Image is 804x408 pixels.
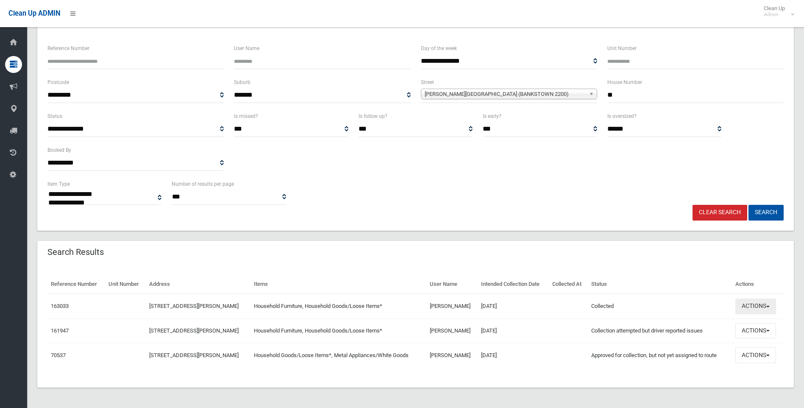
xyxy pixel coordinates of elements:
[735,299,776,314] button: Actions
[478,275,549,294] th: Intended Collection Date
[588,275,732,294] th: Status
[735,323,776,339] button: Actions
[47,44,89,53] label: Reference Number
[588,319,732,343] td: Collection attempted but driver reported issues
[359,112,387,121] label: Is follow up?
[478,343,549,367] td: [DATE]
[172,179,234,189] label: Number of results per page
[607,78,642,87] label: House Number
[607,44,637,53] label: Unit Number
[426,319,478,343] td: [PERSON_NAME]
[735,347,776,363] button: Actions
[234,44,259,53] label: User Name
[37,244,114,260] header: Search Results
[51,303,69,309] a: 163033
[149,303,239,309] a: [STREET_ADDRESS][PERSON_NAME]
[748,205,784,221] button: Search
[421,44,457,53] label: Day of the week
[234,78,250,87] label: Suburb
[8,9,60,17] span: Clean Up ADMIN
[483,112,501,121] label: Is early?
[47,145,71,155] label: Booked By
[47,179,70,189] label: Item Type
[425,89,586,99] span: [PERSON_NAME][GEOGRAPHIC_DATA] (BANKSTOWN 2200)
[47,78,69,87] label: Postcode
[149,327,239,334] a: [STREET_ADDRESS][PERSON_NAME]
[51,327,69,334] a: 161947
[47,112,62,121] label: Status
[421,78,434,87] label: Street
[478,319,549,343] td: [DATE]
[47,275,105,294] th: Reference Number
[759,5,793,18] span: Clean Up
[607,112,637,121] label: Is oversized?
[105,275,146,294] th: Unit Number
[426,294,478,319] td: [PERSON_NAME]
[234,112,258,121] label: Is missed?
[51,352,66,358] a: 70537
[250,294,426,319] td: Household Furniture, Household Goods/Loose Items*
[426,343,478,367] td: [PERSON_NAME]
[146,275,250,294] th: Address
[732,275,784,294] th: Actions
[478,294,549,319] td: [DATE]
[764,11,785,18] small: Admin
[149,352,239,358] a: [STREET_ADDRESS][PERSON_NAME]
[250,343,426,367] td: Household Goods/Loose Items*, Metal Appliances/White Goods
[549,275,588,294] th: Collected At
[250,275,426,294] th: Items
[693,205,747,221] a: Clear Search
[588,294,732,319] td: Collected
[588,343,732,367] td: Approved for collection, but not yet assigned to route
[250,319,426,343] td: Household Furniture, Household Goods/Loose Items*
[426,275,478,294] th: User Name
